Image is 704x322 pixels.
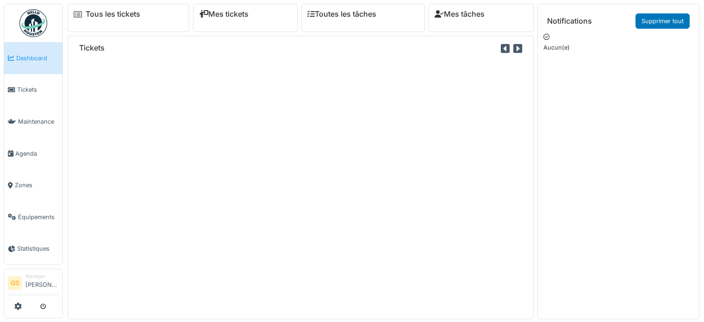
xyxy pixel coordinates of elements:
p: Aucun(e) [543,43,693,52]
a: Dashboard [4,42,62,74]
a: QS Manager[PERSON_NAME] [8,273,59,295]
a: Statistiques [4,233,62,265]
a: Mes tickets [199,10,249,19]
span: Tickets [17,85,59,94]
a: Tous les tickets [86,10,140,19]
a: Maintenance [4,106,62,138]
span: Équipements [18,213,59,221]
a: Toutes les tâches [307,10,376,19]
img: Badge_color-CXgf-gQk.svg [19,9,47,37]
span: Agenda [15,149,59,158]
a: Tickets [4,74,62,106]
a: Agenda [4,138,62,170]
div: Manager [25,273,59,280]
a: Mes tâches [435,10,485,19]
h6: Tickets [79,44,105,52]
h6: Notifications [547,17,592,25]
a: Supprimer tout [635,13,690,29]
a: Zones [4,169,62,201]
a: Équipements [4,201,62,233]
span: Dashboard [16,54,59,63]
li: QS [8,276,22,290]
span: Statistiques [17,244,59,253]
span: Zones [15,181,59,189]
li: [PERSON_NAME] [25,273,59,293]
span: Maintenance [18,117,59,126]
